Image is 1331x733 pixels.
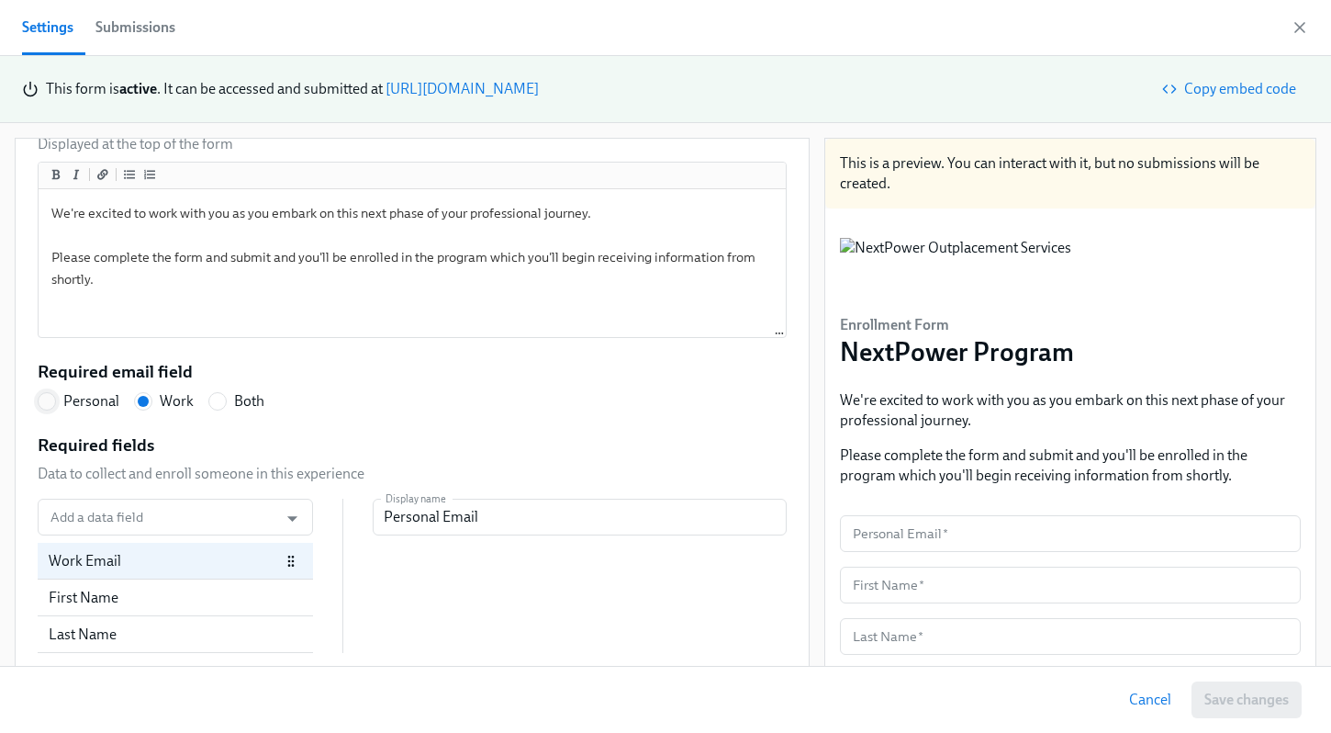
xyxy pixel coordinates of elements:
a: [URL][DOMAIN_NAME] [386,80,539,97]
h5: Required email field [38,360,193,384]
img: NextPower Outplacement Services [840,238,1071,293]
div: First Name [49,588,302,608]
strong: active [119,80,157,97]
span: Personal [63,391,119,412]
button: Add a link [94,165,112,184]
div: Work Email [38,543,313,580]
div: Work Email [49,551,280,571]
div: First Name [38,580,313,616]
p: Data to collect and enroll someone in this experience [38,464,364,484]
h6: Enrollment Form [840,315,1074,335]
button: Open [278,504,307,533]
div: Last Name [49,625,302,645]
h3: NextPower Program [840,335,1074,368]
p: We're excited to work with you as you embark on this next phase of your professional journey. [840,390,1302,431]
div: Submissions [95,15,175,40]
textarea: We're excited to work with you as you embark on this next phase of your professional journey. Ple... [42,193,782,335]
button: Add italic text [67,165,85,184]
div: This is a preview. You can interact with it, but no submissions will be created. [825,139,1316,209]
div: Last Name [38,616,313,653]
button: Cancel [1116,682,1184,718]
span: Settings [22,15,73,40]
button: Copy embed code [1153,71,1309,107]
span: This form is . It can be accessed and submitted at [46,80,383,97]
span: Cancel [1129,691,1171,709]
span: Both [234,391,264,412]
span: Copy embed code [1166,80,1296,98]
h5: Required fields [38,434,154,457]
span: Work [160,391,194,412]
button: Add unordered list [120,165,139,184]
button: Add ordered list [140,165,159,184]
button: Add bold text [47,165,65,184]
input: Display name [373,499,786,536]
p: Displayed at the top of the form [38,134,233,154]
p: Please complete the form and submit and you'll be enrolled in the program which you'll begin rece... [840,445,1302,486]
